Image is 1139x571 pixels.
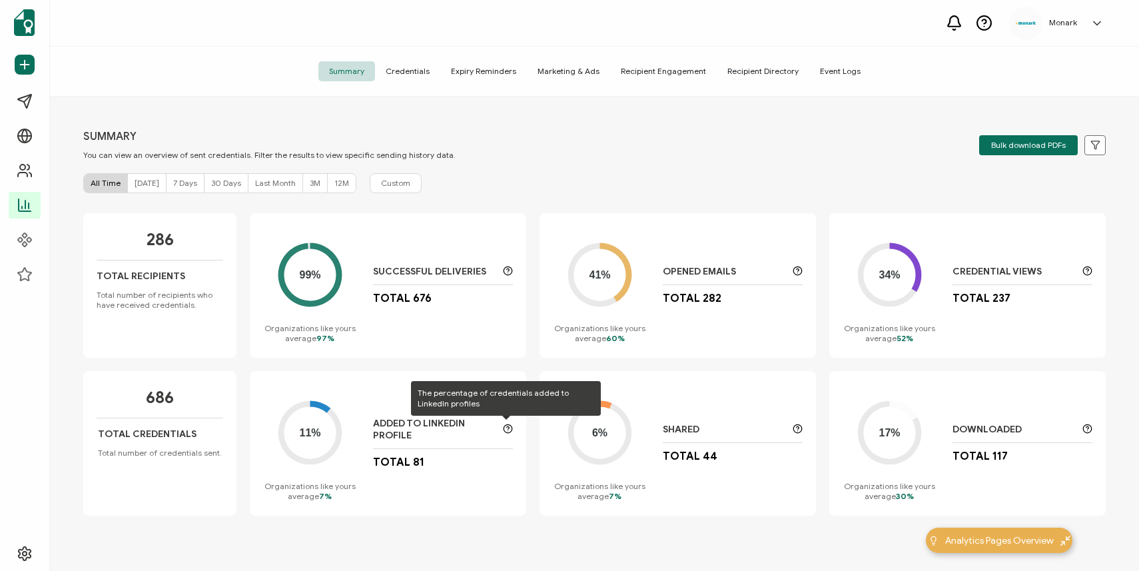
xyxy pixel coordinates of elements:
[843,481,936,501] p: Organizations like yours average
[211,178,241,188] span: 30 Days
[375,61,440,81] span: Credentials
[373,266,496,278] p: Successful Deliveries
[952,292,1010,305] p: Total 237
[373,418,496,442] p: Added to LinkedIn Profile
[979,135,1078,155] button: Bulk download PDFs
[952,450,1008,463] p: Total 117
[98,428,196,440] p: Total Credentials
[263,323,356,343] p: Organizations like yours average
[610,61,717,81] span: Recipient Engagement
[1072,507,1139,571] iframe: Chat Widget
[1016,21,1036,25] img: 0563c257-c268-459f-8f5a-943513c310c2.png
[255,178,296,188] span: Last Month
[97,271,185,282] p: Total Recipients
[135,178,159,188] span: [DATE]
[334,178,349,188] span: 12M
[14,9,35,36] img: sertifier-logomark-colored.svg
[952,424,1076,436] p: Downloaded
[319,491,332,501] span: 7%
[952,266,1076,278] p: Credential Views
[411,381,601,416] div: The percentage of credentials added to LinkedIn profiles
[717,61,809,81] span: Recipient Directory
[606,333,625,343] span: 60%
[98,448,222,458] p: Total number of credentials sent.
[527,61,610,81] span: Marketing & Ads
[373,292,432,305] p: Total 676
[83,150,456,160] p: You can view an overview of sent credentials. Filter the results to view specific sending history...
[370,173,422,193] button: Custom
[609,491,621,501] span: 7%
[316,333,334,343] span: 97%
[553,481,646,501] p: Organizations like yours average
[381,177,410,189] span: Custom
[146,388,174,408] p: 686
[173,178,197,188] span: 7 Days
[553,323,646,343] p: Organizations like yours average
[1049,18,1077,27] h5: Monark
[663,266,786,278] p: Opened Emails
[663,424,786,436] p: Shared
[897,333,913,343] span: 52%
[91,178,121,188] span: All Time
[843,323,936,343] p: Organizations like yours average
[310,178,320,188] span: 3M
[896,491,914,501] span: 30%
[440,61,527,81] span: Expiry Reminders
[263,481,356,501] p: Organizations like yours average
[83,130,456,143] p: SUMMARY
[663,292,721,305] p: Total 282
[945,534,1054,548] span: Analytics Pages Overview
[318,61,375,81] span: Summary
[97,290,223,310] p: Total number of recipients who have received credentials.
[991,141,1066,149] span: Bulk download PDFs
[663,450,717,463] p: Total 44
[147,230,174,250] p: 286
[373,456,424,469] p: Total 81
[1060,536,1070,546] img: minimize-icon.svg
[809,61,871,81] span: Event Logs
